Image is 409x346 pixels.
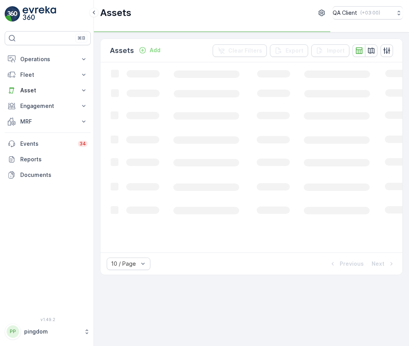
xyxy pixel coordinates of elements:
button: Engagement [5,98,91,114]
button: Fleet [5,67,91,83]
a: Events34 [5,136,91,152]
p: Assets [110,45,134,56]
p: QA Client [333,9,357,17]
p: MRF [20,118,75,125]
button: Export [270,44,308,57]
p: Next [372,260,384,268]
p: Engagement [20,102,75,110]
button: Clear Filters [213,44,267,57]
button: Import [311,44,349,57]
p: Assets [100,7,131,19]
p: Events [20,140,73,148]
p: Asset [20,86,75,94]
p: ⌘B [78,35,85,41]
img: logo [5,6,20,22]
p: Reports [20,155,88,163]
button: MRF [5,114,91,129]
p: pingdom [24,328,80,335]
p: Documents [20,171,88,179]
img: logo_light-DOdMpM7g.png [23,6,56,22]
button: Asset [5,83,91,98]
p: Clear Filters [228,47,262,55]
p: ( +03:00 ) [360,10,380,16]
div: PP [7,325,19,338]
button: Add [136,46,164,55]
button: PPpingdom [5,323,91,340]
p: Fleet [20,71,75,79]
p: Export [286,47,303,55]
span: v 1.49.2 [5,317,91,322]
p: Previous [340,260,364,268]
button: Previous [328,259,365,268]
button: Operations [5,51,91,67]
p: Operations [20,55,75,63]
p: Add [150,46,160,54]
p: Import [327,47,345,55]
a: Documents [5,167,91,183]
button: Next [371,259,396,268]
a: Reports [5,152,91,167]
p: 34 [79,141,86,147]
button: QA Client(+03:00) [333,6,403,19]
